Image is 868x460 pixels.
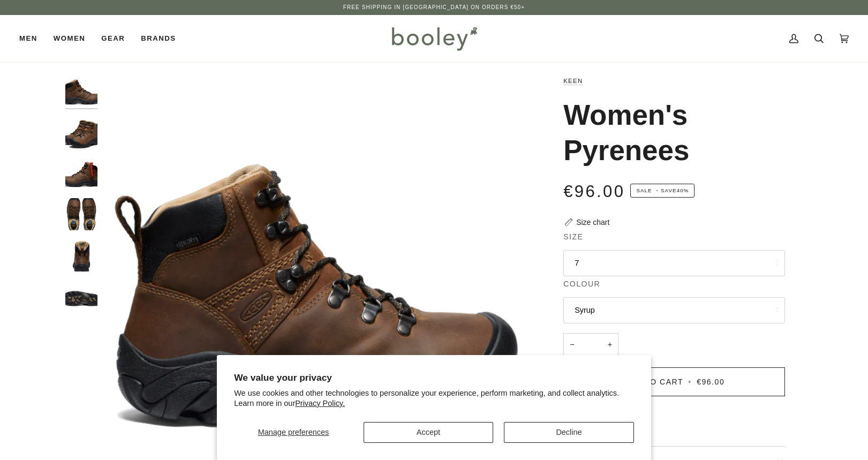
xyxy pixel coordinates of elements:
a: Women [46,15,93,62]
em: • [654,187,661,193]
span: Brands [141,33,176,44]
span: 40% [677,187,689,193]
button: + [601,333,618,357]
span: Colour [563,278,600,290]
span: Add to Cart [624,378,683,386]
a: More payment options [563,424,785,435]
img: Keen Women's Pyrenees - Booley Galway [65,157,97,189]
span: €96.00 [563,182,625,201]
span: • [686,378,693,386]
img: Keen Women's Pyrenees - Booley Galway [65,198,97,230]
button: 7 [563,250,785,276]
button: Add to Cart • €96.00 [563,367,785,396]
h2: We value your privacy [234,372,634,383]
a: Keen [563,78,583,84]
h1: Women's Pyrenees [563,97,777,168]
a: Gear [93,15,133,62]
p: We use cookies and other technologies to personalize your experience, perform marketing, and coll... [234,388,634,409]
img: Keen Women's Pyrenees Syrup - Booley Galway [65,75,97,107]
span: Size [563,231,583,243]
img: Keen Women's Pyrenees - Booley Galway [65,280,97,312]
span: Save [630,184,695,198]
a: Privacy Policy. [295,399,345,408]
button: − [563,333,580,357]
span: Gear [101,33,125,44]
a: Men [19,15,46,62]
img: Keen Women's Pyrenees - Booley Galway [65,239,97,272]
button: Decline [504,422,634,443]
span: Men [19,33,37,44]
a: Brands [133,15,184,62]
span: €96.00 [697,378,724,386]
span: Women [54,33,85,44]
img: Keen Women's Pyrenees - Booley Galway [65,116,97,148]
button: Manage preferences [234,422,352,443]
span: Sale [636,187,652,193]
button: Accept [364,422,494,443]
div: Size chart [576,217,609,228]
button: Syrup [563,297,785,323]
span: Manage preferences [258,428,329,436]
p: Free Shipping in [GEOGRAPHIC_DATA] on Orders €50+ [343,3,525,12]
input: Quantity [563,333,618,357]
img: Booley [387,23,481,54]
